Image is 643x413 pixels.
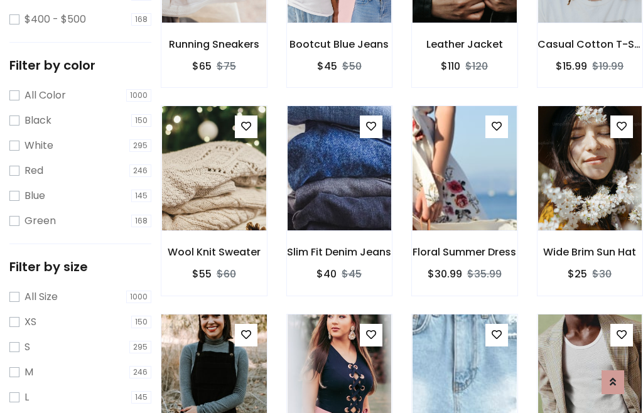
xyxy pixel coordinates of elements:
h5: Filter by color [9,58,151,73]
label: Red [24,163,43,178]
del: $30 [592,267,612,281]
h6: Casual Cotton T-Shirt [538,38,643,50]
h6: Running Sneakers [161,38,267,50]
h6: Floral Summer Dress [412,246,517,258]
label: All Size [24,289,58,304]
span: 295 [129,341,151,353]
label: S [24,340,30,355]
del: $60 [217,267,236,281]
h6: Bootcut Blue Jeans [287,38,392,50]
span: 168 [131,215,151,227]
span: 145 [131,190,151,202]
h6: $30.99 [428,268,462,280]
label: XS [24,314,36,330]
h6: Slim Fit Denim Jeans [287,246,392,258]
h6: $25 [568,268,587,280]
h6: Leather Jacket [412,38,517,50]
label: M [24,365,33,380]
h6: Wide Brim Sun Hat [538,246,643,258]
h5: Filter by size [9,259,151,274]
span: 168 [131,13,151,26]
span: 295 [129,139,151,152]
span: 145 [131,391,151,404]
span: 150 [131,114,151,127]
h6: $45 [317,60,337,72]
h6: $15.99 [556,60,587,72]
label: $400 - $500 [24,12,86,27]
del: $75 [217,59,236,73]
span: 150 [131,316,151,328]
span: 246 [129,164,151,177]
span: 1000 [126,89,151,102]
del: $35.99 [467,267,502,281]
label: Black [24,113,51,128]
h6: $40 [316,268,337,280]
del: $50 [342,59,362,73]
h6: $55 [192,268,212,280]
span: 246 [129,366,151,378]
span: 1000 [126,291,151,303]
del: $45 [342,267,362,281]
h6: $110 [441,60,460,72]
label: Blue [24,188,45,203]
del: $19.99 [592,59,624,73]
label: L [24,390,29,405]
del: $120 [465,59,488,73]
h6: Wool Knit Sweater [161,246,267,258]
h6: $65 [192,60,212,72]
label: All Color [24,88,66,103]
label: Green [24,213,56,228]
label: White [24,138,53,153]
